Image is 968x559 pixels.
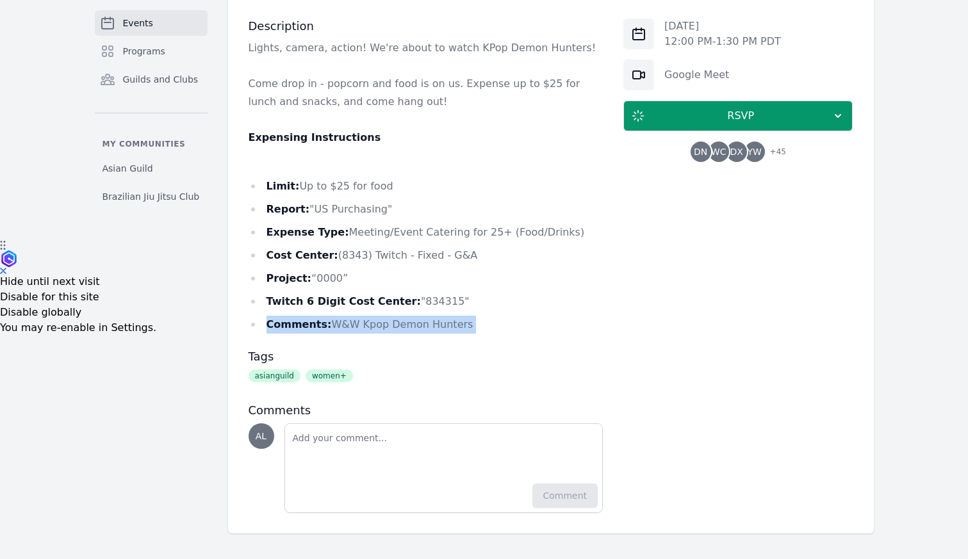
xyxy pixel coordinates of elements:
strong: Twitch 6 Digit Cost Center: [267,295,421,307]
li: “0000” [249,270,603,288]
p: Come drop in - popcorn and food is on us. Expense up to $25 for lunch and snacks, and come hang out! [249,75,603,111]
a: Google Meet [664,69,729,81]
a: Events [95,10,208,36]
span: women+ [306,369,353,382]
a: Guilds and Clubs [95,67,208,92]
span: RSVP [650,108,832,124]
span: Programs [123,45,165,58]
p: [DATE] [664,19,781,34]
span: Asian Guild [103,162,153,175]
span: + 45 [762,144,786,162]
strong: Report: [267,203,310,215]
li: (8343) Twitch - Fixed - G&A [249,247,603,264]
p: My communities [95,139,208,149]
strong: Comments: [267,318,332,330]
button: RSVP [623,101,853,131]
h3: Tags [249,349,603,364]
strong: Limit: [267,180,300,192]
strong: Expense Type: [267,226,349,238]
nav: Sidebar [95,10,208,208]
li: W&W Kpop Demon Hunters [249,316,603,334]
li: "834315" [249,293,603,311]
span: Brazilian Jiu Jitsu Club [103,190,200,203]
a: Programs [95,38,208,64]
strong: Cost Center: [267,249,338,261]
span: WC [711,147,726,156]
span: Guilds and Clubs [123,73,199,86]
p: Lights, camera, action! We're about to watch KPop Demon Hunters! [249,39,603,57]
span: AL [256,432,267,441]
span: asianguild [249,369,300,382]
h3: Description [249,19,603,34]
span: DX [730,147,742,156]
span: DN [694,147,707,156]
span: YW [747,147,761,156]
li: Up to $25 for food [249,177,603,195]
h3: Comments [249,403,603,418]
button: Comment [532,483,598,508]
span: Events [123,17,153,29]
strong: Expensing Instructions [249,131,381,143]
strong: Project: [267,272,311,284]
li: "US Purchasing" [249,200,603,218]
a: Brazilian Jiu Jitsu Club [95,185,208,208]
p: 12:00 PM - 1:30 PM PDT [664,34,781,49]
li: Meeting/Event Catering for 25+ (Food/Drinks) [249,223,603,241]
a: Asian Guild [95,157,208,180]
